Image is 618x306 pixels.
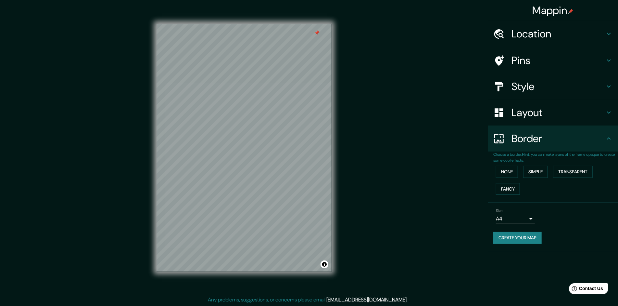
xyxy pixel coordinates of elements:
a: [EMAIL_ADDRESS][DOMAIN_NAME] [327,296,407,303]
button: Transparent [553,166,593,178]
h4: Location [511,27,605,40]
button: Simple [523,166,548,178]
div: Style [488,73,618,100]
b: Hint [522,152,529,157]
label: Size [496,208,503,214]
button: None [496,166,518,178]
h4: Border [511,132,605,145]
div: Pins [488,47,618,73]
p: Choose a border. : you can make layers of the frame opaque to create some cool effects. [493,152,618,163]
div: . [408,296,409,304]
canvas: Map [157,24,332,272]
h4: Pins [511,54,605,67]
button: Toggle attribution [321,260,328,268]
div: A4 [496,214,535,224]
h4: Style [511,80,605,93]
button: Create your map [493,232,542,244]
div: Location [488,21,618,47]
button: Fancy [496,183,520,195]
div: . [409,296,410,304]
iframe: Help widget launcher [560,281,611,299]
img: pin-icon.png [568,9,574,14]
div: Border [488,126,618,152]
h4: Layout [511,106,605,119]
h4: Mappin [533,4,574,17]
p: Any problems, suggestions, or concerns please email . [208,296,408,304]
div: Layout [488,100,618,126]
